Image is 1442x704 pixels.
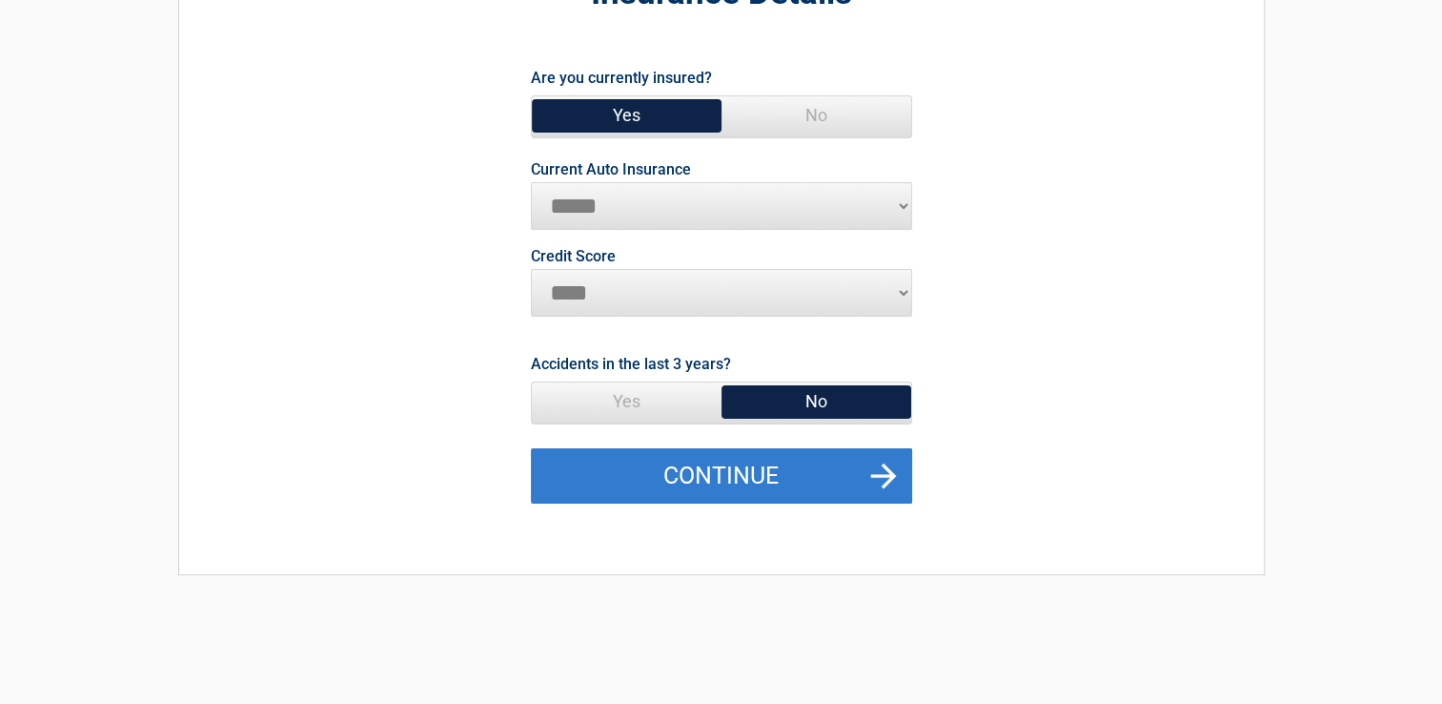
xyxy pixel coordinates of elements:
label: Accidents in the last 3 years? [531,351,731,377]
span: Yes [532,96,721,135]
label: Current Auto Insurance [531,162,691,177]
label: Credit Score [531,249,616,264]
span: No [721,383,911,421]
button: Continue [531,448,912,504]
span: Yes [532,383,721,421]
span: No [721,96,911,135]
label: Are you currently insured? [531,65,712,91]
